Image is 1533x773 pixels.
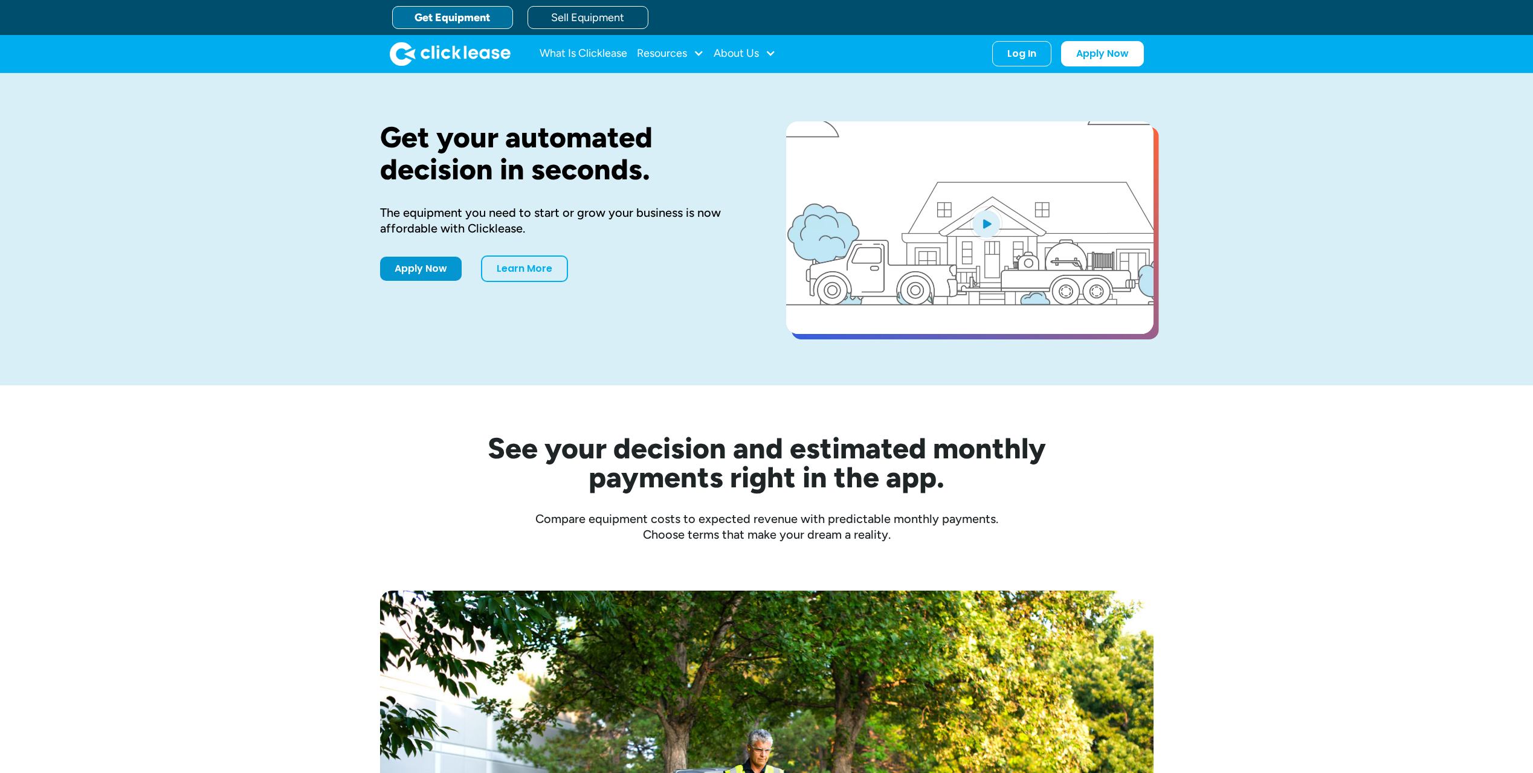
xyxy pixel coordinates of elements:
div: Log In [1007,48,1036,60]
a: What Is Clicklease [540,42,627,66]
div: The equipment you need to start or grow your business is now affordable with Clicklease. [380,205,747,236]
a: Apply Now [1061,41,1144,66]
img: Clicklease logo [390,42,511,66]
a: Sell Equipment [528,6,648,29]
a: Apply Now [380,257,462,281]
div: Compare equipment costs to expected revenue with predictable monthly payments. Choose terms that ... [380,511,1154,542]
img: Blue play button logo on a light blue circular background [970,207,1002,240]
h2: See your decision and estimated monthly payments right in the app. [428,434,1105,492]
a: open lightbox [786,121,1154,334]
a: Learn More [481,255,568,282]
h1: Get your automated decision in seconds. [380,121,747,185]
div: About Us [714,42,776,66]
a: Get Equipment [392,6,513,29]
a: home [390,42,511,66]
div: Resources [637,42,704,66]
